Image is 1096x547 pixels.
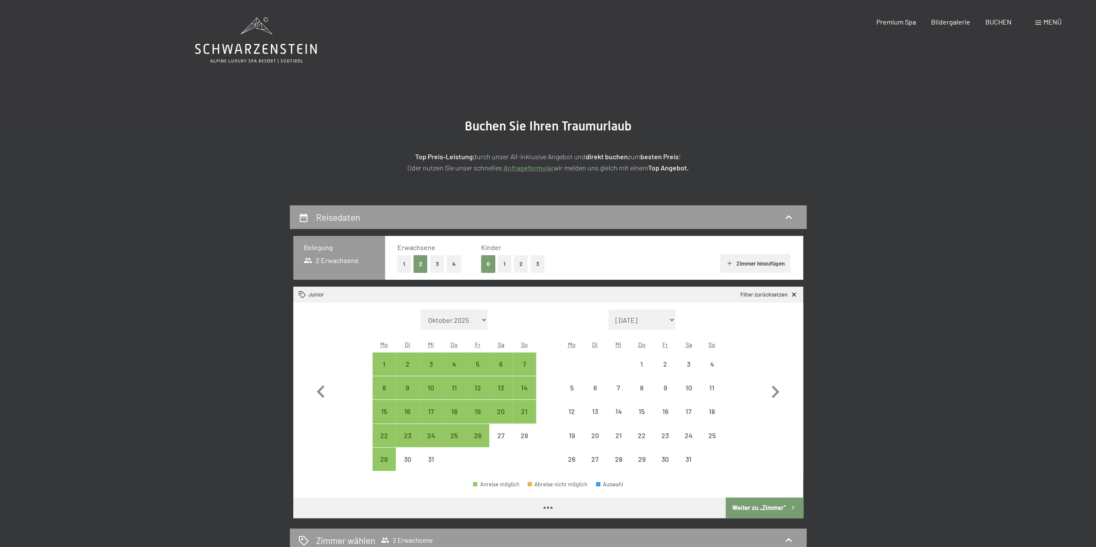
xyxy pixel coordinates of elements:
[397,408,418,430] div: 16
[630,352,653,376] div: Anreise nicht möglich
[560,448,583,471] div: Mon Jan 26 2026
[677,424,700,447] div: Anreise nicht möglich
[419,352,442,376] div: Anreise möglich
[654,432,676,454] div: 23
[420,408,441,430] div: 17
[489,376,512,399] div: Sat Dec 13 2025
[700,352,723,376] div: Sun Jan 04 2026
[466,352,489,376] div: Anreise möglich
[561,384,582,406] div: 5
[653,376,677,399] div: Anreise nicht möglich
[373,456,395,477] div: 29
[584,424,607,447] div: Tue Jan 20 2026
[443,352,466,376] div: Thu Dec 04 2025
[396,352,419,376] div: Tue Dec 02 2025
[444,408,465,430] div: 18
[373,424,396,447] div: Mon Dec 22 2025
[513,408,535,430] div: 21
[443,424,466,447] div: Thu Dec 25 2025
[465,118,632,133] span: Buchen Sie Ihren Traumurlaub
[466,400,489,423] div: Anreise möglich
[380,341,388,348] abbr: Montag
[654,408,676,430] div: 16
[531,255,545,273] button: 3
[420,456,441,477] div: 31
[466,352,489,376] div: Fri Dec 05 2025
[419,448,442,471] div: Wed Dec 31 2025
[584,408,606,430] div: 13
[560,376,583,399] div: Mon Jan 05 2026
[373,400,396,423] div: Anreise möglich
[513,432,535,454] div: 28
[466,376,489,399] div: Fri Dec 12 2025
[420,361,441,382] div: 3
[475,341,480,348] abbr: Freitag
[630,424,653,447] div: Anreise nicht möglich
[586,152,628,161] strong: direkt buchen
[466,424,489,447] div: Anreise möglich
[419,424,442,447] div: Anreise möglich
[560,400,583,423] div: Mon Jan 12 2026
[701,408,723,430] div: 18
[298,291,306,298] svg: Zimmer
[397,243,435,251] span: Erwachsene
[381,536,433,544] span: 2 Erwachsene
[304,256,359,265] span: 2 Erwachsene
[584,448,607,471] div: Tue Jan 27 2026
[560,400,583,423] div: Anreise nicht möglich
[677,448,700,471] div: Anreise nicht möglich
[514,255,528,273] button: 2
[653,400,677,423] div: Fri Jan 16 2026
[584,376,607,399] div: Anreise nicht möglich
[584,432,606,454] div: 20
[419,352,442,376] div: Wed Dec 03 2025
[630,352,653,376] div: Thu Jan 01 2026
[373,448,396,471] div: Anreise möglich
[630,400,653,423] div: Thu Jan 15 2026
[481,255,495,273] button: 0
[700,424,723,447] div: Sun Jan 25 2026
[444,432,465,454] div: 25
[630,376,653,399] div: Thu Jan 08 2026
[396,352,419,376] div: Anreise möglich
[308,309,333,471] button: Vorheriger Monat
[373,408,395,430] div: 15
[608,408,629,430] div: 14
[607,424,630,447] div: Wed Jan 21 2026
[466,376,489,399] div: Anreise möglich
[443,352,466,376] div: Anreise möglich
[443,424,466,447] div: Anreise möglich
[607,400,630,423] div: Anreise nicht möglich
[640,152,679,161] strong: besten Preis
[489,400,512,423] div: Anreise möglich
[876,18,916,26] a: Premium Spa
[512,424,536,447] div: Sun Dec 28 2025
[560,424,583,447] div: Anreise nicht möglich
[444,361,465,382] div: 4
[489,424,512,447] div: Sat Dec 27 2025
[677,352,700,376] div: Sat Jan 03 2026
[396,424,419,447] div: Tue Dec 23 2025
[985,18,1012,26] a: BUCHEN
[373,376,396,399] div: Anreise möglich
[298,291,324,299] div: Junior
[740,291,798,299] a: Filter zurücksetzen
[678,408,699,430] div: 17
[630,424,653,447] div: Thu Jan 22 2026
[513,384,535,406] div: 14
[373,352,396,376] div: Anreise möglich
[396,400,419,423] div: Anreise möglich
[490,384,512,406] div: 13
[630,400,653,423] div: Anreise nicht möglich
[607,376,630,399] div: Anreise nicht möglich
[397,384,418,406] div: 9
[654,456,676,477] div: 30
[653,424,677,447] div: Anreise nicht möglich
[373,400,396,423] div: Mon Dec 15 2025
[560,448,583,471] div: Anreise nicht möglich
[654,361,676,382] div: 2
[373,424,396,447] div: Anreise möglich
[467,408,488,430] div: 19
[443,376,466,399] div: Thu Dec 11 2025
[397,361,418,382] div: 2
